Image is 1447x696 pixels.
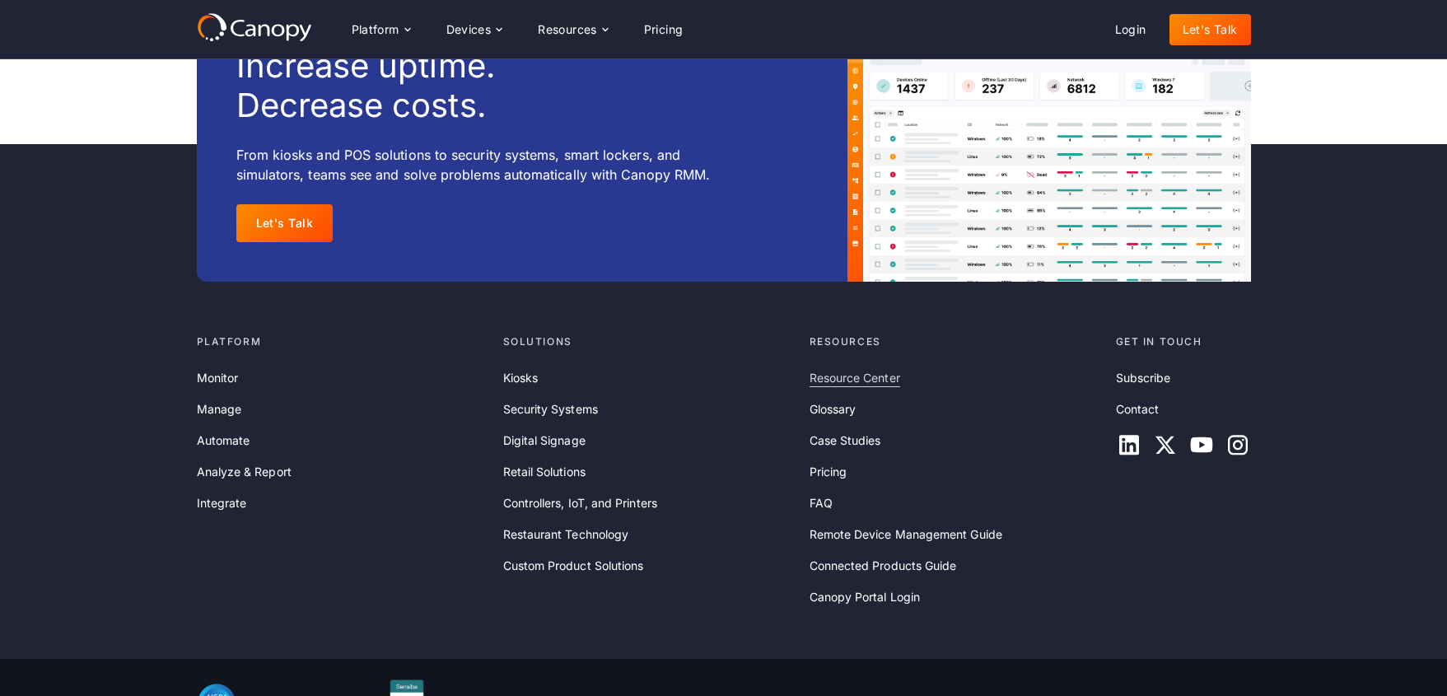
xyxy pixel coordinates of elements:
[810,334,1103,349] div: Resources
[503,334,796,349] div: Solutions
[810,526,1002,544] a: Remote Device Management Guide
[197,369,239,387] a: Monitor
[503,557,644,575] a: Custom Product Solutions
[352,24,399,35] div: Platform
[810,369,900,387] a: Resource Center
[847,34,1251,282] img: A Canopy dashboard example
[1169,14,1251,45] a: Let's Talk
[810,432,881,450] a: Case Studies
[1116,400,1160,418] a: Contact
[538,24,597,35] div: Resources
[197,334,490,349] div: Platform
[810,463,847,481] a: Pricing
[810,557,957,575] a: Connected Products Guide
[1102,14,1160,45] a: Login
[810,494,833,512] a: FAQ
[503,494,657,512] a: Controllers, IoT, and Printers
[503,526,629,544] a: Restaurant Technology
[433,13,516,46] div: Devices
[236,145,743,185] p: From kiosks and POS solutions to security systems, smart lockers, and simulators, teams see and s...
[503,369,538,387] a: Kiosks
[1116,334,1251,349] div: Get in touch
[810,588,921,606] a: Canopy Portal Login
[1116,369,1171,387] a: Subscribe
[236,204,334,242] a: Let's Talk
[197,432,250,450] a: Automate
[338,13,423,46] div: Platform
[810,400,857,418] a: Glossary
[446,24,492,35] div: Devices
[525,13,620,46] div: Resources
[197,494,247,512] a: Integrate
[503,463,586,481] a: Retail Solutions
[503,400,598,418] a: Security Systems
[197,463,292,481] a: Analyze & Report
[631,14,697,45] a: Pricing
[503,432,586,450] a: Digital Signage
[197,400,241,418] a: Manage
